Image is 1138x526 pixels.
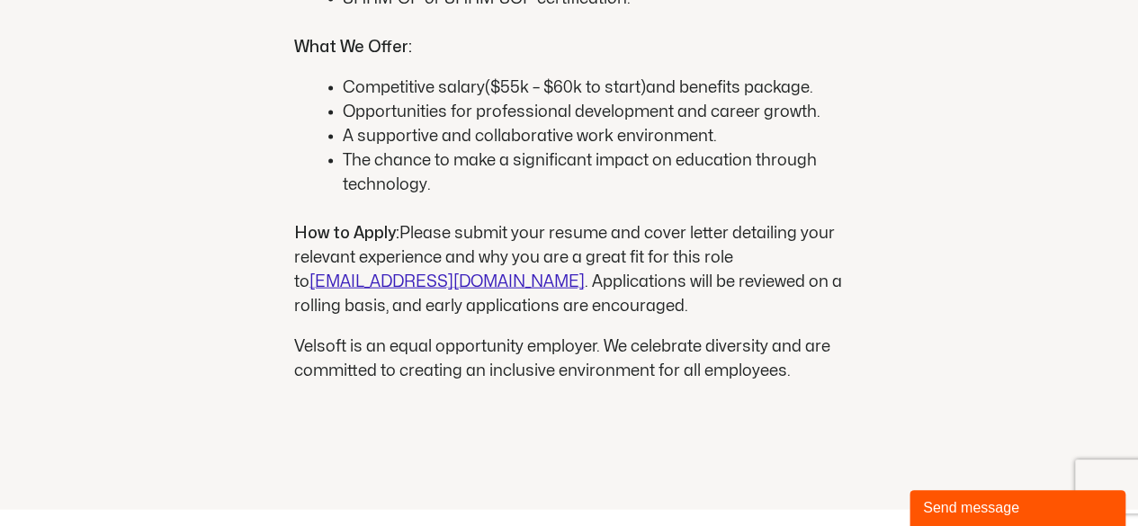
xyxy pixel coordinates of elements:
[294,226,835,290] span: Please submit your resume and cover letter detailing your relevant experience and why you are a g...
[309,274,585,290] a: [EMAIL_ADDRESS][DOMAIN_NAME]
[343,153,817,192] span: The chance to make a significant impact on education through technology.
[343,104,820,120] span: Opportunities for professional development and career growth.
[294,40,412,55] span: What We Offer:
[294,226,399,241] span: How to Apply:
[485,80,646,95] span: ($55k – $60k to start)
[646,80,813,95] span: and benefits package.
[343,129,717,144] span: A supportive and collaborative work environment.
[910,486,1129,526] iframe: chat widget
[343,80,485,95] span: Competitive salary
[294,339,830,379] span: Velsoft is an equal opportunity employer. We celebrate diversity and are committed to creating an...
